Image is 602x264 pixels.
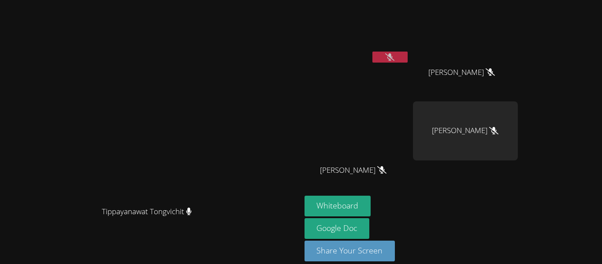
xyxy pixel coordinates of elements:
[428,66,495,79] span: [PERSON_NAME]
[413,101,518,160] div: [PERSON_NAME]
[320,164,386,177] span: [PERSON_NAME]
[305,218,370,239] a: Google Doc
[305,196,371,216] button: Whiteboard
[305,241,395,261] button: Share Your Screen
[102,205,192,218] span: Tippayanawat Tongvichit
